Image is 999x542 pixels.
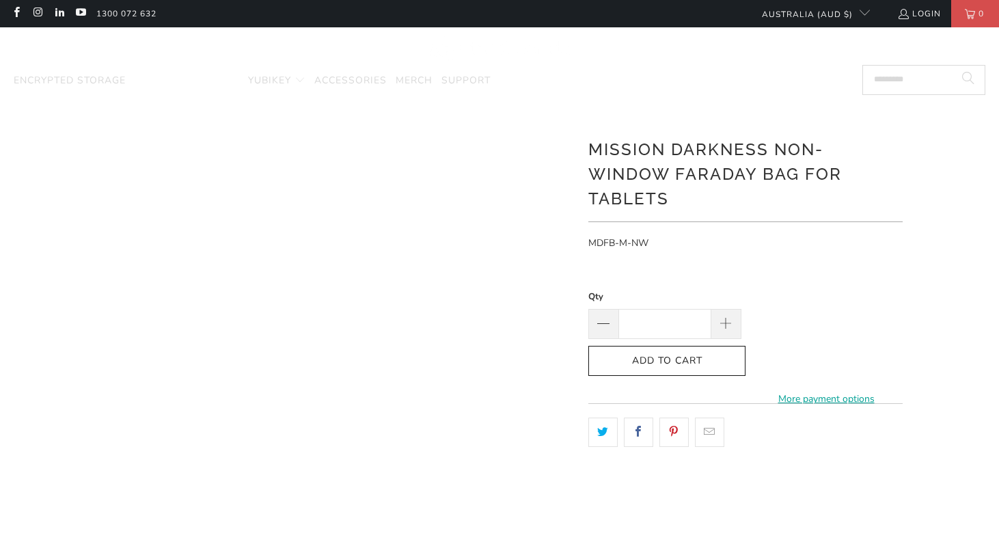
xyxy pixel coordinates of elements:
[588,289,741,304] label: Qty
[14,74,126,87] span: Encrypted Storage
[588,236,648,249] span: MDFB-M-NW
[603,355,731,367] span: Add to Cart
[248,65,305,97] summary: YubiKey
[588,418,618,446] a: Share this on Twitter
[74,8,86,19] a: Trust Panda Australia on YouTube
[396,65,433,97] a: Merch
[31,8,43,19] a: Trust Panda Australia on Instagram
[441,65,491,97] a: Support
[53,8,65,19] a: Trust Panda Australia on LinkedIn
[96,6,156,21] a: 1300 072 632
[588,346,745,377] button: Add to Cart
[135,65,239,97] a: Mission Darkness
[14,65,491,97] nav: Translation missing: en.navigation.header.main_nav
[441,74,491,87] span: Support
[14,65,126,97] a: Encrypted Storage
[10,8,22,19] a: Trust Panda Australia on Facebook
[430,34,570,62] img: Trust Panda Australia
[396,74,433,87] span: Merch
[248,74,291,87] span: YubiKey
[750,392,903,407] a: More payment options
[695,418,724,446] a: Email this to a friend
[314,65,387,97] a: Accessories
[588,135,903,211] h1: Mission Darkness Non-Window Faraday Bag for Tablets
[624,418,653,446] a: Share this on Facebook
[659,418,689,446] a: Share this on Pinterest
[135,74,239,87] span: Mission Darkness
[897,6,941,21] a: Login
[314,74,387,87] span: Accessories
[951,65,985,95] button: Search
[862,65,985,95] input: Search...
